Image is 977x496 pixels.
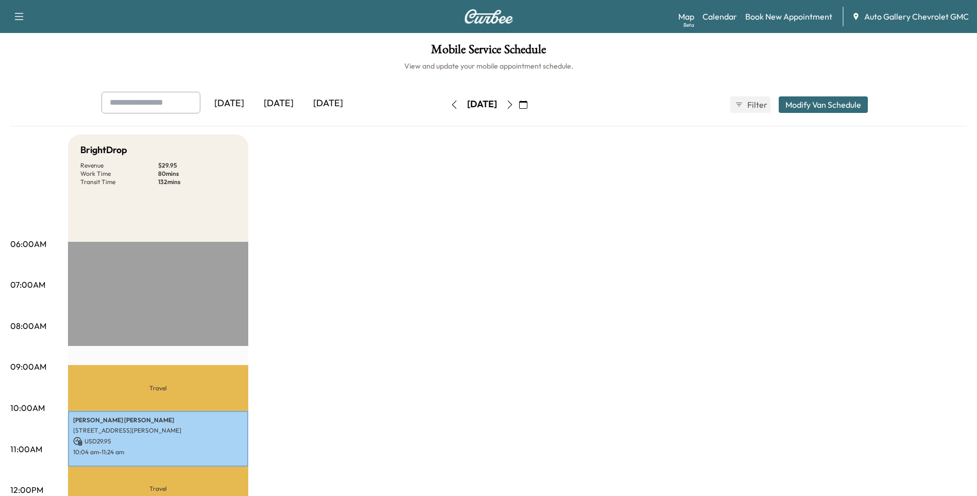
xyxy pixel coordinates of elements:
[73,426,243,435] p: [STREET_ADDRESS][PERSON_NAME]
[80,178,158,186] p: Transit Time
[80,143,127,157] h5: BrightDrop
[10,320,46,332] p: 08:00AM
[303,92,353,115] div: [DATE]
[254,92,303,115] div: [DATE]
[10,43,967,61] h1: Mobile Service Schedule
[10,360,46,373] p: 09:00AM
[747,98,766,111] span: Filter
[10,484,43,496] p: 12:00PM
[204,92,254,115] div: [DATE]
[73,416,243,424] p: [PERSON_NAME] [PERSON_NAME]
[702,10,737,23] a: Calendar
[158,170,236,178] p: 80 mins
[730,96,770,113] button: Filter
[80,161,158,170] p: Revenue
[10,61,967,71] h6: View and update your mobile appointment schedule.
[464,9,513,24] img: Curbee Logo
[158,161,236,170] p: $ 29.95
[467,98,497,111] div: [DATE]
[10,443,42,455] p: 11:00AM
[745,10,832,23] a: Book New Appointment
[10,402,45,414] p: 10:00AM
[864,10,969,23] span: Auto Gallery Chevrolet GMC
[73,448,243,456] p: 10:04 am - 11:24 am
[683,21,694,29] div: Beta
[80,170,158,178] p: Work Time
[10,278,45,291] p: 07:00AM
[678,10,694,23] a: MapBeta
[68,365,248,411] p: Travel
[158,178,236,186] p: 132 mins
[779,96,868,113] button: Modify Van Schedule
[73,437,243,446] p: USD 29.95
[10,238,46,250] p: 06:00AM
